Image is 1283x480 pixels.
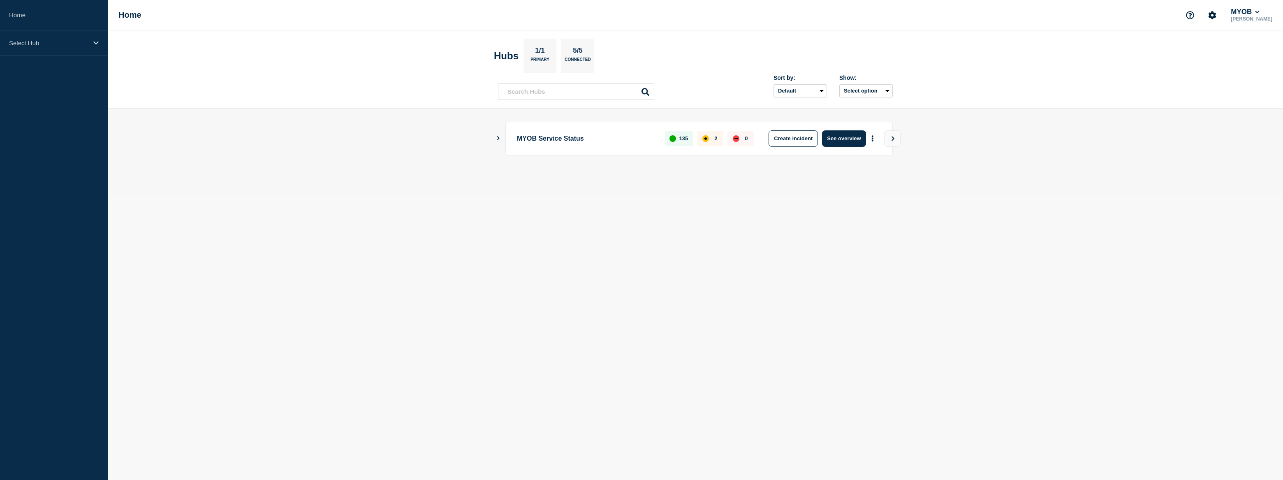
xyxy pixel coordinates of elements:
[669,135,676,142] div: up
[1204,7,1221,24] button: Account settings
[884,130,901,147] button: View
[714,135,717,141] p: 2
[1229,16,1274,22] p: [PERSON_NAME]
[745,135,748,141] p: 0
[867,131,878,146] button: More actions
[839,74,893,81] div: Show:
[702,135,709,142] div: affected
[532,46,548,57] p: 1/1
[570,46,586,57] p: 5/5
[774,74,827,81] div: Sort by:
[565,57,591,66] p: Connected
[496,135,500,141] button: Show Connected Hubs
[494,50,519,62] h2: Hubs
[530,57,549,66] p: Primary
[9,39,88,46] p: Select Hub
[839,84,893,97] button: Select option
[498,83,654,100] input: Search Hubs
[1229,8,1261,16] button: MYOB
[733,135,739,142] div: down
[1181,7,1199,24] button: Support
[679,135,688,141] p: 135
[118,10,141,20] h1: Home
[769,130,818,147] button: Create incident
[517,130,655,147] p: MYOB Service Status
[822,130,866,147] button: See overview
[774,84,827,97] select: Sort by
